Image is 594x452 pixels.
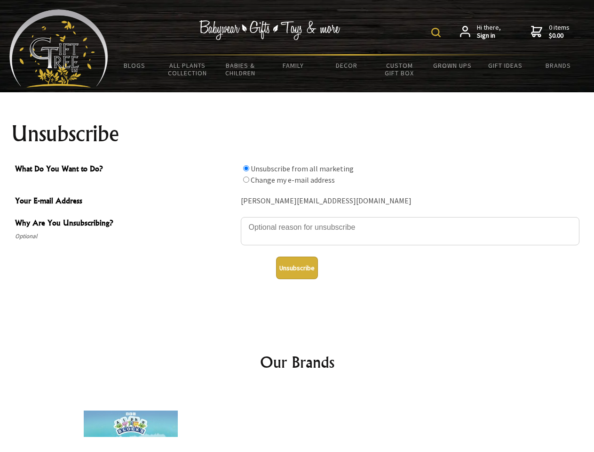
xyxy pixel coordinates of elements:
a: BLOGS [108,56,161,75]
h2: Our Brands [19,351,576,373]
a: Brands [532,56,585,75]
div: [PERSON_NAME][EMAIL_ADDRESS][DOMAIN_NAME] [241,194,579,209]
span: Your E-mail Address [15,195,236,209]
a: Decor [320,56,373,75]
a: 0 items$0.00 [531,24,570,40]
span: Why Are You Unsubscribing? [15,217,236,231]
h1: Unsubscribe [11,122,583,145]
a: Gift Ideas [479,56,532,75]
span: Optional [15,231,236,242]
img: Babyware - Gifts - Toys and more... [9,9,108,88]
strong: $0.00 [549,32,570,40]
input: What Do You Want to Do? [243,165,249,171]
a: Custom Gift Box [373,56,426,83]
textarea: Why Are You Unsubscribing? [241,217,579,245]
label: Change my e-mail address [251,175,335,185]
span: 0 items [549,23,570,40]
label: Unsubscribe from all marketing [251,164,354,173]
a: Hi there,Sign in [460,24,501,40]
img: product search [431,28,441,37]
span: Hi there, [477,24,501,40]
button: Unsubscribe [276,257,318,279]
a: All Plants Collection [161,56,214,83]
a: Babies & Children [214,56,267,83]
strong: Sign in [477,32,501,40]
a: Family [267,56,320,75]
span: What Do You Want to Do? [15,163,236,177]
input: What Do You Want to Do? [243,177,249,183]
img: Babywear - Gifts - Toys & more [199,20,341,40]
a: Grown Ups [426,56,479,75]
